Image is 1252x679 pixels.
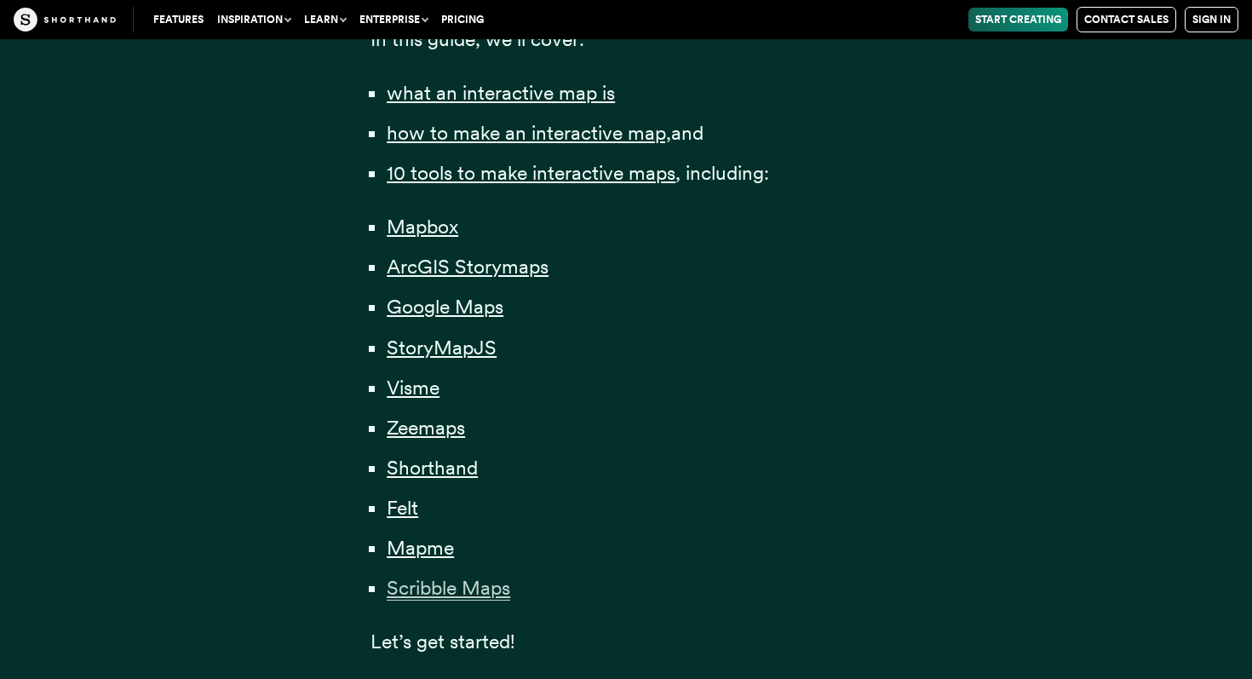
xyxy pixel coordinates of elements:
[387,416,465,440] a: Zeemaps
[387,576,510,600] a: Scribble Maps
[968,8,1068,32] a: Start Creating
[387,496,418,520] a: Felt
[297,8,353,32] button: Learn
[387,81,615,105] a: what an interactive map is
[1185,7,1238,32] a: Sign in
[353,8,434,32] button: Enterprise
[146,8,210,32] a: Features
[387,121,671,145] a: how to make an interactive map,
[671,121,704,145] span: and
[370,27,584,51] span: In this guide, we’ll cover:
[387,215,458,239] a: Mapbox
[387,456,478,480] a: Shorthand
[387,536,454,560] a: Mapme
[387,255,548,279] a: ArcGIS Storymaps
[675,161,769,185] span: , including:
[387,295,503,319] a: Google Maps
[387,376,439,400] a: Visme
[210,8,297,32] button: Inspiration
[387,161,675,185] a: 10 tools to make interactive maps
[434,8,491,32] a: Pricing
[370,630,515,653] span: Let’s get started!
[14,8,116,32] img: The Craft
[1077,7,1176,32] a: Contact Sales
[387,576,510,601] span: Scribble Maps
[387,336,497,360] a: StoryMapJS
